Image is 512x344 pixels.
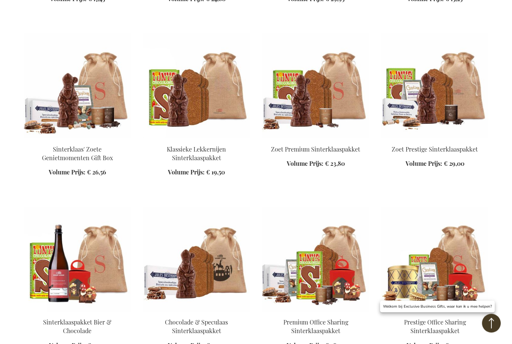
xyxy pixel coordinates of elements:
a: Sinterklaaspakket Bier & Chocolade [43,318,111,335]
a: Saint Nicholas Classic Treats Gift Box [143,136,250,143]
a: Klassieke Lekkernijen Sinterklaaspakket [167,146,226,162]
img: Saint Nicholas Sweet Moments Gift Box [24,34,131,139]
a: Zoet Prestige Sinterklaaspakket [392,146,478,153]
a: Volume Prijs: € 23,80 [287,160,345,168]
span: € 19,50 [206,168,225,176]
span: € 29,00 [444,160,464,168]
span: Volume Prijs: [287,160,323,168]
span: Volume Prijs: [406,160,442,168]
img: Saint Nicholas Sweet Premium Indulgence Box [262,34,369,139]
a: Sinterklaas' Zoete Genietmomenten Gift Box [42,146,113,162]
img: Saint Nicholas Beer & Chocolate Gift Box [24,207,131,312]
img: Saint Nicholas Premium Indulgence Sharing Box [262,207,369,312]
a: Saint Nicholas Choco & Biscuit Delight Gift Box [143,309,250,316]
span: € 23,80 [325,160,345,168]
span: Volume Prijs: [49,168,85,176]
a: Premium Office Sharing Sinterklaaspakket [283,318,348,335]
a: Saint Nicholas Beer & Chocolate Gift Box [24,309,131,316]
a: Zoet Premium Sinterklaaspakket [271,146,360,153]
a: Chocolade & Speculaas Sinterklaaspakket [165,318,228,335]
a: Saint Nicholas Premium Indulgence Sharing Box [262,309,369,316]
span: Volume Prijs: [168,168,205,176]
a: Saint Nicholas Sweet Moments Gift Box [24,136,131,143]
img: Prestige Office Sharing Sinterklaaspakket [381,207,488,312]
a: Saint Nicholas Sweet Premium Indulgence Box [262,136,369,143]
span: € 26,56 [87,168,106,176]
img: Saint Nicholas Choco & Biscuit Delight Gift Box [143,207,250,312]
a: Saint Nicholas Prestige Indulgence Sharing Box [381,309,488,316]
img: Saint Nicholas Classic Treats Gift Box [143,34,250,139]
a: Volume Prijs: € 19,50 [168,168,225,177]
img: Saint Nicholas Sweet Prestige Indulgence Box [381,34,488,139]
a: Saint Nicholas Sweet Prestige Indulgence Box [381,136,488,143]
a: Volume Prijs: € 26,56 [49,168,106,177]
a: Volume Prijs: € 29,00 [406,160,464,168]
